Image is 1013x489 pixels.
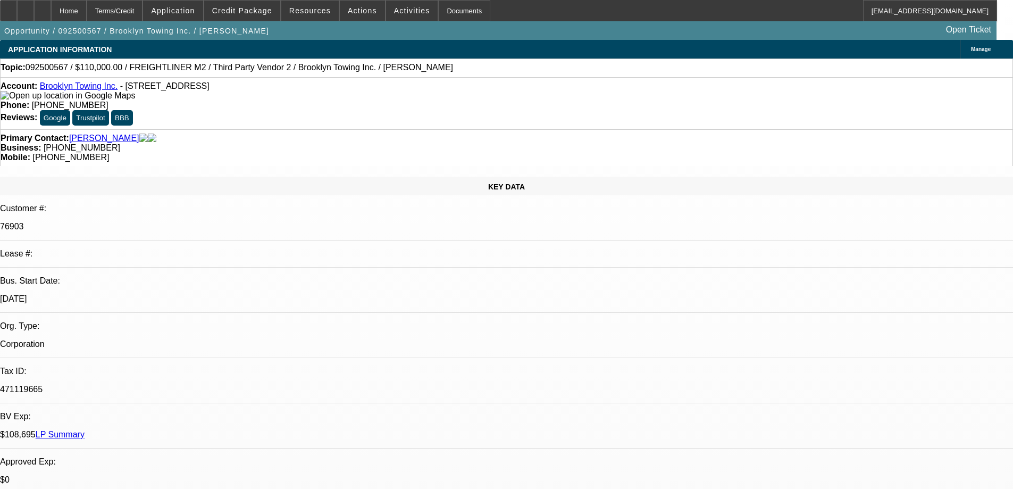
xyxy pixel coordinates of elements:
img: facebook-icon.png [139,134,148,143]
button: Google [40,110,70,126]
span: KEY DATA [488,183,525,191]
button: Activities [386,1,438,21]
button: Actions [340,1,385,21]
span: [PHONE_NUMBER] [32,153,109,162]
a: Brooklyn Towing Inc. [40,81,118,90]
span: 092500567 / $110,000.00 / FREIGHTLINER M2 / Third Party Vendor 2 / Brooklyn Towing Inc. / [PERSON... [26,63,453,72]
strong: Mobile: [1,153,30,162]
button: Trustpilot [72,110,108,126]
span: Credit Package [212,6,272,15]
button: Application [143,1,203,21]
span: Activities [394,6,430,15]
img: Open up location in Google Maps [1,91,135,101]
strong: Reviews: [1,113,37,122]
button: Resources [281,1,339,21]
button: BBB [111,110,133,126]
button: Credit Package [204,1,280,21]
a: [PERSON_NAME] [69,134,139,143]
span: Resources [289,6,331,15]
span: - [STREET_ADDRESS] [120,81,210,90]
span: Actions [348,6,377,15]
span: APPLICATION INFORMATION [8,45,112,54]
span: Application [151,6,195,15]
span: [PHONE_NUMBER] [32,101,108,110]
strong: Account: [1,81,37,90]
span: Manage [971,46,991,52]
a: View Google Maps [1,91,135,100]
strong: Primary Contact: [1,134,69,143]
a: LP Summary [36,430,85,439]
strong: Phone: [1,101,29,110]
span: [PHONE_NUMBER] [44,143,120,152]
img: linkedin-icon.png [148,134,156,143]
a: Open Ticket [942,21,995,39]
strong: Topic: [1,63,26,72]
span: Opportunity / 092500567 / Brooklyn Towing Inc. / [PERSON_NAME] [4,27,269,35]
strong: Business: [1,143,41,152]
